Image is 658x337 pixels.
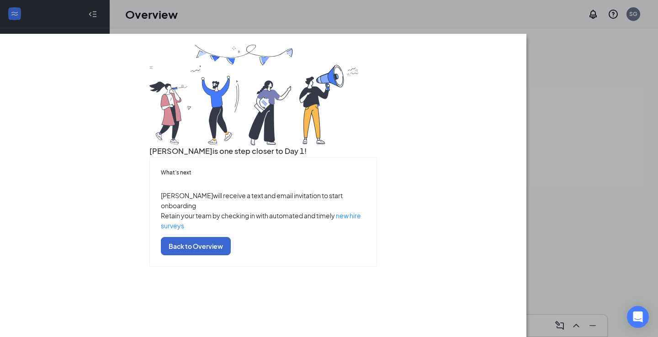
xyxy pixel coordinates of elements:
a: new hire surveys [161,211,361,230]
button: Back to Overview [161,237,231,255]
p: [PERSON_NAME] will receive a text and email invitation to start onboarding [161,190,366,211]
p: Retain your team by checking in with automated and timely [161,211,366,231]
h3: [PERSON_NAME] is one step closer to Day 1! [149,145,377,157]
div: Open Intercom Messenger [627,306,649,328]
h5: What’s next [161,168,366,177]
img: you are all set [149,45,360,145]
